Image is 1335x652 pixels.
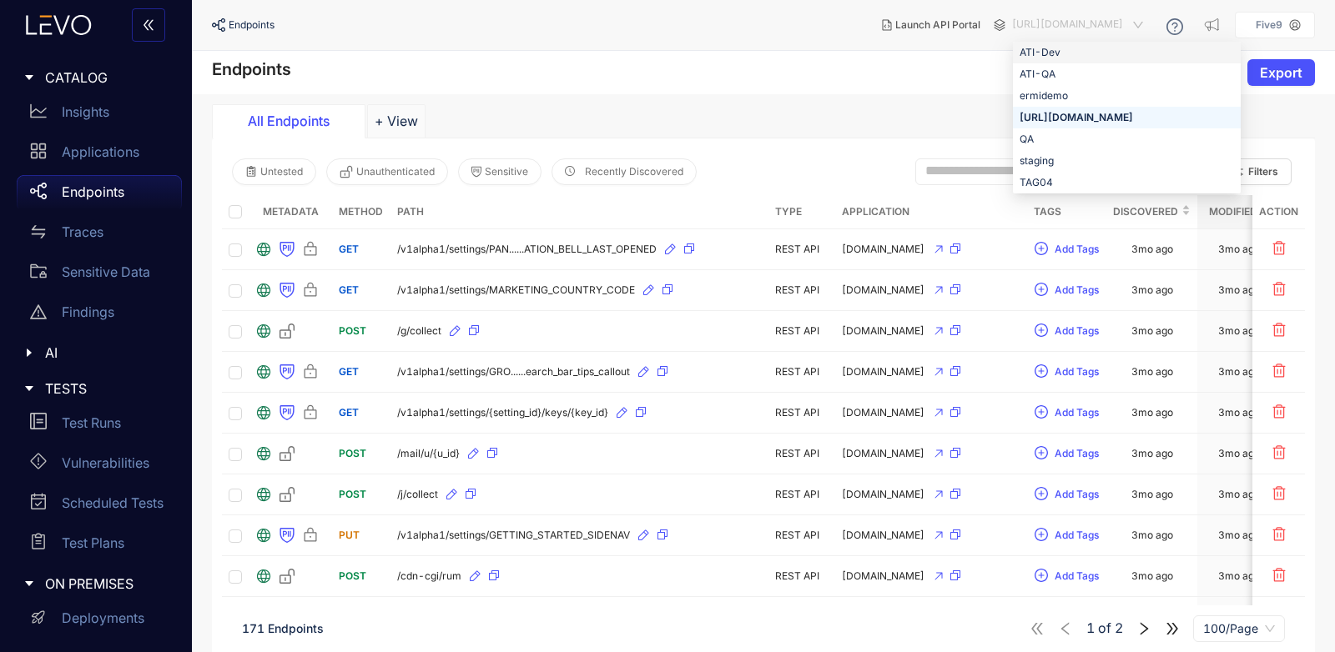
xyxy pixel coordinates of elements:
[62,495,164,510] p: Scheduled Tests
[835,195,1027,229] th: Application
[30,223,47,240] span: swap
[842,529,924,541] span: [DOMAIN_NAME]
[775,489,829,500] div: REST API
[1020,87,1234,105] div: ermidemo
[1034,318,1100,344] button: plus-circleAdd Tags
[1131,570,1173,582] div: 3mo ago
[17,602,182,642] a: Deployments
[1131,407,1173,419] div: 3mo ago
[842,448,924,459] span: [DOMAIN_NAME]
[1034,359,1100,385] button: plus-circleAdd Tags
[397,284,635,296] span: /v1alpha1/settings/MARKETING_COUNTRY_CODE
[62,610,144,625] p: Deployments
[1013,128,1241,150] div: QA
[1020,130,1234,148] div: QA
[842,243,924,255] span: [DOMAIN_NAME]
[842,489,924,500] span: [DOMAIN_NAME]
[1131,284,1173,296] div: 3mo ago
[1020,152,1234,170] div: staging
[775,243,829,255] div: REST API
[23,578,35,589] span: caret-right
[397,407,608,419] span: /v1alpha1/settings/{setting_id}/keys/{key_id}
[1013,63,1241,85] div: ATI-QA
[17,406,182,446] a: Test Runs
[775,284,829,296] div: REST API
[132,8,165,42] button: double-left
[1086,621,1123,636] span: of
[326,158,448,185] button: Unauthenticated
[1055,570,1099,582] span: Add Tags
[1106,195,1197,229] th: Discovered
[397,243,657,255] span: /v1alpha1/settings/PAN......ATION_BELL_LAST_OPENED
[1020,173,1234,192] div: TAG04
[339,529,360,541] span: PUT
[45,345,169,360] span: AI
[1131,366,1173,378] div: 3mo ago
[585,166,683,178] span: Recently Discovered
[249,195,332,229] th: Metadata
[775,325,829,337] div: REST API
[1034,563,1100,589] button: plus-circleAdd Tags
[552,158,697,185] button: clock-circleRecently Discovered
[1027,195,1106,229] th: Tags
[775,448,829,459] div: REST API
[1218,448,1260,459] div: 3mo ago
[1165,621,1180,636] span: double-right
[23,383,35,394] span: caret-right
[1131,529,1173,541] div: 3mo ago
[1055,243,1099,255] span: Add Tags
[1034,277,1100,303] button: plus-circleAdd Tags
[775,366,829,378] div: REST API
[1012,12,1146,38] span: https://levosatellite.lab.five9infosec.com
[62,104,109,119] p: Insights
[10,371,182,406] div: TESTS
[339,365,359,378] span: GET
[1218,407,1260,419] div: 3mo ago
[212,59,291,79] h4: Endpoints
[485,166,528,178] span: Sensitive
[62,144,139,159] p: Applications
[339,406,359,419] span: GET
[1252,195,1305,229] th: Action
[768,195,835,229] th: Type
[390,195,768,229] th: Path
[1055,407,1099,419] span: Add Tags
[1035,242,1048,257] span: plus-circle
[339,569,366,582] span: POST
[1035,487,1048,502] span: plus-circle
[1035,405,1048,420] span: plus-circle
[62,304,114,319] p: Findings
[17,175,182,215] a: Endpoints
[367,104,426,138] button: Add tab
[17,446,182,486] a: Vulnerabilities
[17,526,182,566] a: Test Plans
[1218,489,1260,500] div: 3mo ago
[45,70,169,85] span: CATALOG
[242,621,324,635] span: 171 Endpoints
[397,489,438,500] span: /j/collect
[17,295,182,335] a: Findings
[1113,203,1178,221] span: Discovered
[397,448,460,459] span: /mail/u/{u_id}
[356,166,435,178] span: Unauthenticated
[1055,529,1099,541] span: Add Tags
[842,284,924,296] span: [DOMAIN_NAME]
[869,12,994,38] button: Launch API Portal
[339,447,366,459] span: POST
[1218,570,1260,582] div: 3mo ago
[10,566,182,601] div: ON PREMISES
[62,535,124,550] p: Test Plans
[1248,166,1278,178] span: Filters
[45,576,169,591] span: ON PREMISES
[1131,448,1173,459] div: 3mo ago
[1034,440,1100,467] button: plus-circleAdd Tags
[1035,364,1048,379] span: plus-circle
[339,283,359,296] span: GET
[226,113,351,128] div: All Endpoints
[895,19,980,31] span: Launch API Portal
[30,303,47,320] span: warning
[10,335,182,370] div: AI
[62,455,149,470] p: Vulnerabilities
[1035,283,1048,298] span: plus-circle
[142,18,155,33] span: double-left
